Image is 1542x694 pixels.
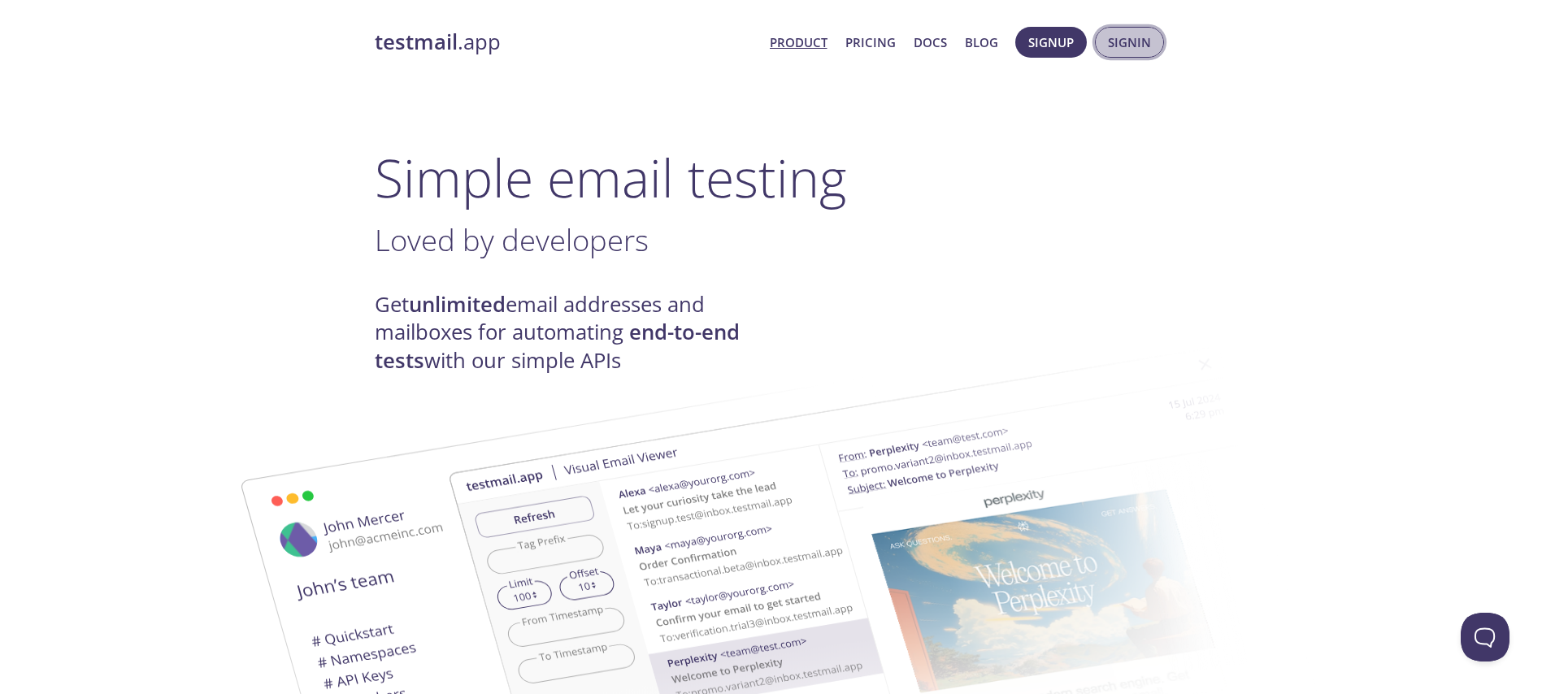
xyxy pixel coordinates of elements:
button: Signin [1095,27,1164,58]
a: Pricing [845,32,896,53]
a: testmail.app [375,28,757,56]
a: Docs [914,32,947,53]
strong: end-to-end tests [375,318,740,374]
span: Signup [1028,32,1074,53]
iframe: Help Scout Beacon - Open [1461,613,1509,661]
a: Product [770,32,827,53]
span: Signin [1108,32,1151,53]
strong: testmail [375,28,458,56]
h1: Simple email testing [375,146,1168,209]
strong: unlimited [409,290,506,319]
button: Signup [1015,27,1087,58]
h4: Get email addresses and mailboxes for automating with our simple APIs [375,291,771,375]
a: Blog [965,32,998,53]
span: Loved by developers [375,219,649,260]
